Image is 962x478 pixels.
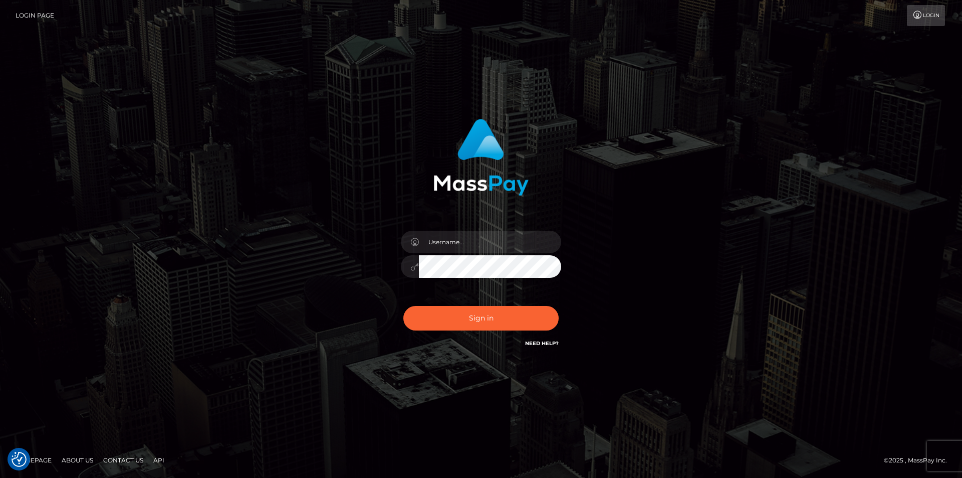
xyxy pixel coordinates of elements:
[403,306,559,331] button: Sign in
[16,5,54,26] a: Login Page
[12,452,27,467] button: Consent Preferences
[11,452,56,468] a: Homepage
[58,452,97,468] a: About Us
[149,452,168,468] a: API
[907,5,945,26] a: Login
[433,119,529,196] img: MassPay Login
[12,452,27,467] img: Revisit consent button
[884,455,954,466] div: © 2025 , MassPay Inc.
[419,231,561,253] input: Username...
[525,340,559,347] a: Need Help?
[99,452,147,468] a: Contact Us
